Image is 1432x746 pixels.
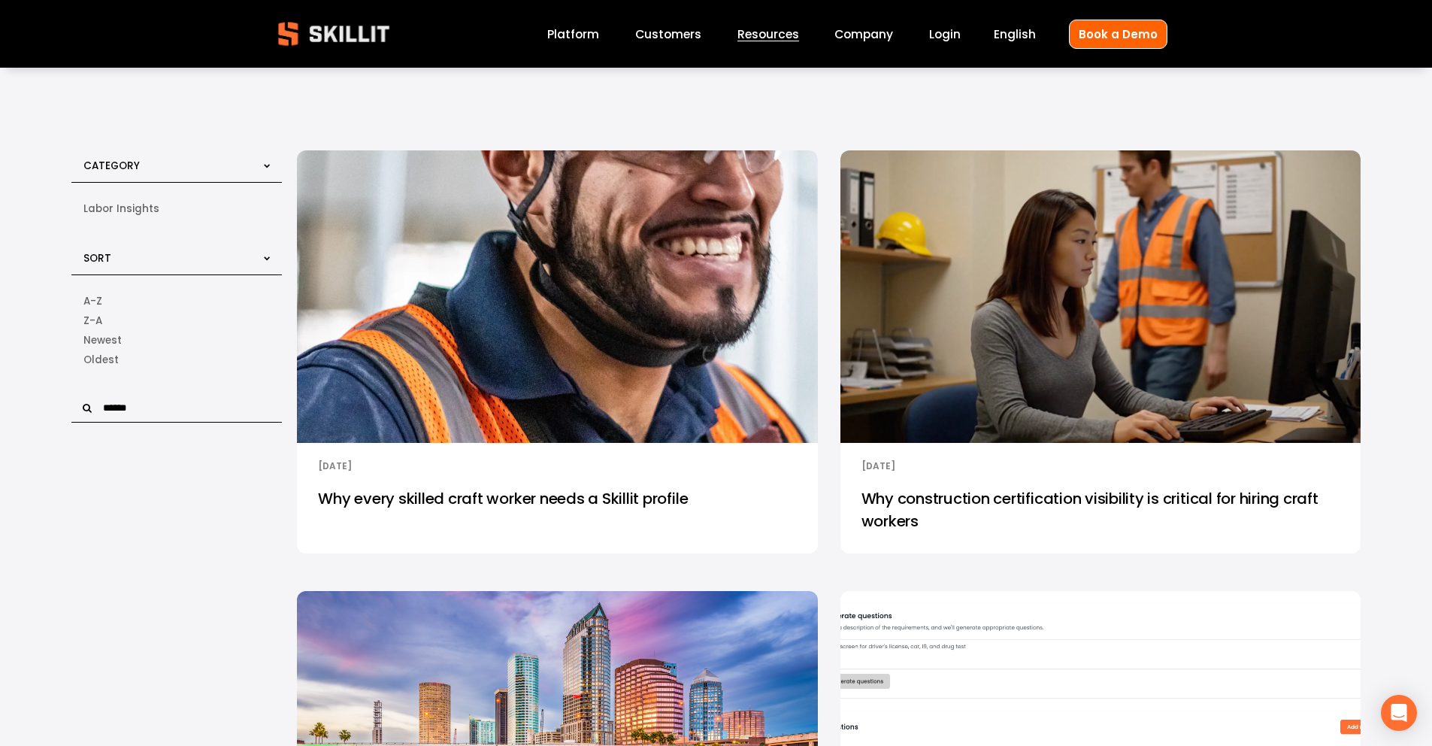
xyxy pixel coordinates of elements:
a: folder dropdown [737,24,799,44]
span: Sort [83,251,111,265]
span: Oldest [83,352,119,368]
span: Newest [83,332,122,349]
a: Customers [635,24,701,44]
a: Why every skilled craft worker needs a Skillit profile [297,475,817,553]
img: Why construction certification visibility is critical for hiring craft workers [837,149,1363,444]
a: Platform [547,24,599,44]
a: Date [83,331,270,350]
a: Labor Insights [83,199,270,219]
a: Login [929,24,961,44]
a: Date [83,350,270,370]
span: English [994,26,1036,43]
a: Alphabetical [83,311,270,331]
a: Alphabetical [83,292,270,311]
a: Book a Demo [1069,20,1167,49]
time: [DATE] [861,459,895,472]
div: Open Intercom Messenger [1381,695,1417,731]
span: Z-A [83,313,102,329]
a: Company [834,24,893,44]
span: A-Z [83,293,102,310]
img: Skillit [265,11,402,56]
span: Category [83,159,140,173]
div: language picker [994,24,1036,44]
img: Why every skilled craft worker needs a Skillit profile [295,149,820,444]
span: Resources [737,26,799,43]
a: Why construction certification visibility is critical for hiring craft workers [840,475,1361,553]
time: [DATE] [318,459,352,472]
